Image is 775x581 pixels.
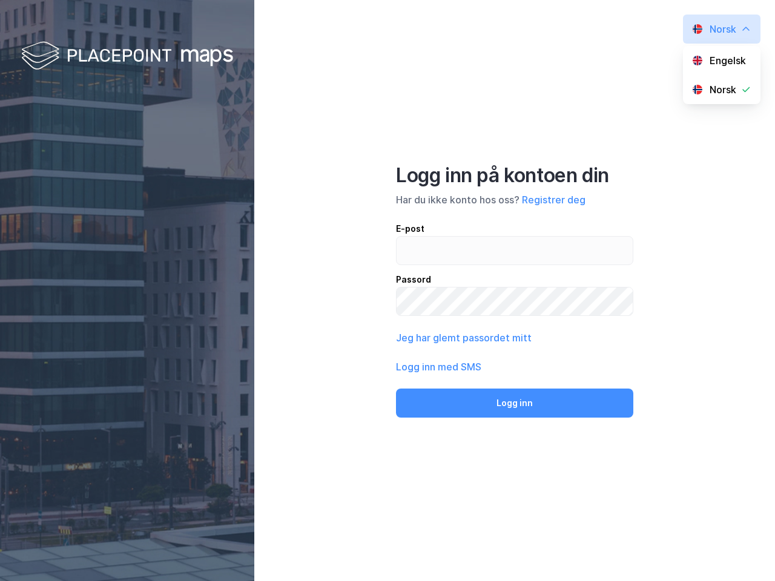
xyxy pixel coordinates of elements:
[710,82,736,97] div: Norsk
[396,163,633,188] div: Logg inn på kontoen din
[396,330,532,345] button: Jeg har glemt passordet mitt
[396,272,633,287] div: Passord
[522,192,585,207] button: Registrer deg
[710,22,736,36] div: Norsk
[714,523,775,581] iframe: Chat Widget
[396,222,633,236] div: E-post
[710,53,746,68] div: Engelsk
[396,192,633,207] div: Har du ikke konto hos oss?
[396,389,633,418] button: Logg inn
[396,359,481,374] button: Logg inn med SMS
[21,39,233,74] img: logo-white.f07954bde2210d2a523dddb988cd2aa7.svg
